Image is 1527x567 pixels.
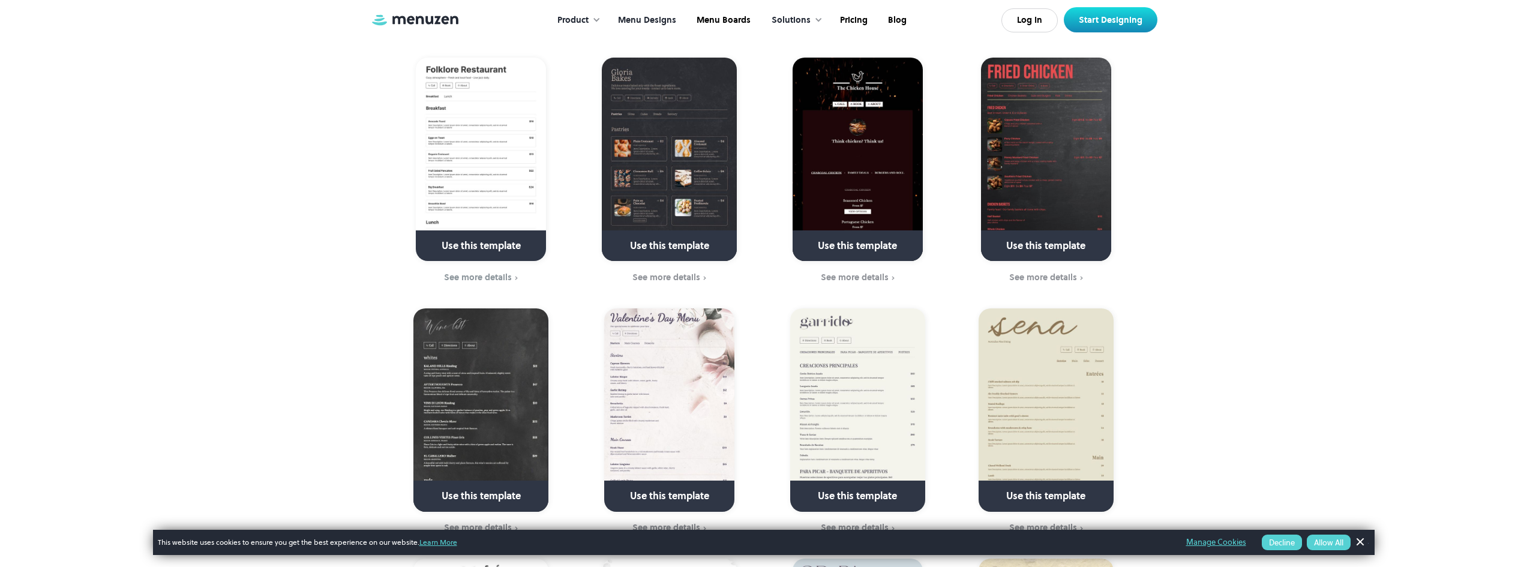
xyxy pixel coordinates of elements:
[419,537,457,547] a: Learn More
[413,308,548,512] a: Use this template
[1186,536,1246,549] a: Manage Cookies
[444,523,512,532] div: See more details
[632,272,700,282] div: See more details
[877,2,916,39] a: Blog
[821,523,889,532] div: See more details
[583,271,756,284] a: See more details
[979,308,1114,512] a: Use this template
[821,272,889,282] div: See more details
[583,521,756,535] a: See more details
[772,14,811,27] div: Solutions
[771,271,944,284] a: See more details
[607,2,685,39] a: Menu Designs
[760,2,829,39] div: Solutions
[416,58,546,261] a: Use this template
[545,2,607,39] div: Product
[1001,8,1058,32] a: Log In
[1009,523,1077,532] div: See more details
[602,58,737,261] a: Use this template
[829,2,877,39] a: Pricing
[632,523,700,532] div: See more details
[158,537,1169,548] span: This website uses cookies to ensure you get the best experience on our website.
[790,308,925,512] a: Use this template
[557,14,589,27] div: Product
[395,271,568,284] a: See more details
[1009,272,1077,282] div: See more details
[1262,535,1302,550] button: Decline
[604,308,734,512] a: Use this template
[771,521,944,535] a: See more details
[959,271,1133,284] a: See more details
[959,521,1133,535] a: See more details
[1351,533,1369,551] a: Dismiss Banner
[981,58,1111,261] a: Use this template
[1307,535,1351,550] button: Allow All
[395,521,568,535] a: See more details
[685,2,760,39] a: Menu Boards
[1064,7,1157,32] a: Start Designing
[444,272,512,282] div: See more details
[793,58,923,261] a: Use this template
